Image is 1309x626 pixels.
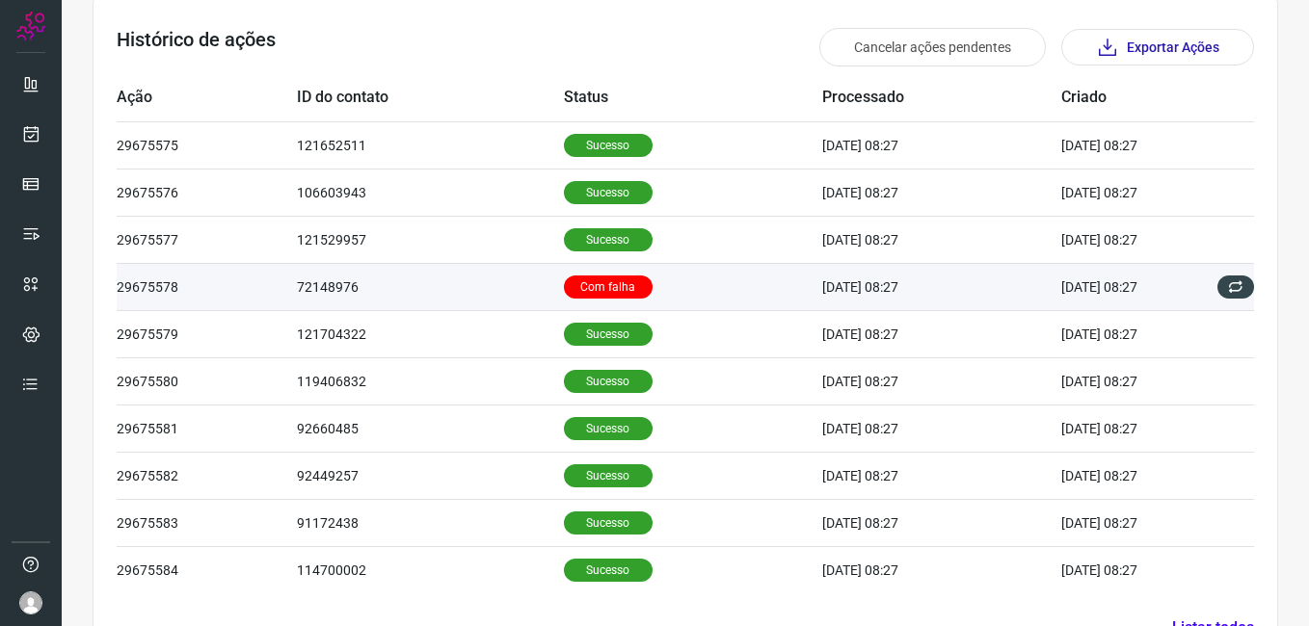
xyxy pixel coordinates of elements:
td: [DATE] 08:27 [822,121,1061,169]
td: 29675579 [117,310,297,357]
td: 92660485 [297,404,564,452]
td: 29675578 [117,263,297,310]
p: Sucesso [564,228,653,251]
p: Sucesso [564,417,653,440]
td: 29675584 [117,546,297,593]
td: [DATE] 08:27 [822,357,1061,404]
td: 119406832 [297,357,564,404]
td: [DATE] 08:27 [1061,546,1196,593]
p: Sucesso [564,181,653,204]
button: Exportar Ações [1061,29,1254,65]
p: Sucesso [564,464,653,487]
h3: Histórico de ações [117,28,276,66]
p: Com falha [564,275,653,299]
td: [DATE] 08:27 [822,263,1061,310]
p: Sucesso [564,134,653,157]
td: ID do contato [297,74,564,121]
button: Cancelar ações pendentes [819,28,1046,66]
td: [DATE] 08:27 [1061,121,1196,169]
td: 72148976 [297,263,564,310]
td: [DATE] 08:27 [1061,499,1196,546]
td: 92449257 [297,452,564,499]
td: [DATE] 08:27 [822,499,1061,546]
td: [DATE] 08:27 [1061,263,1196,310]
p: Sucesso [564,323,653,346]
td: 29675577 [117,216,297,263]
td: 121529957 [297,216,564,263]
td: [DATE] 08:27 [1061,357,1196,404]
td: [DATE] 08:27 [822,546,1061,593]
td: [DATE] 08:27 [1061,169,1196,216]
td: [DATE] 08:27 [822,404,1061,452]
td: [DATE] 08:27 [1061,452,1196,499]
td: [DATE] 08:27 [822,169,1061,216]
td: Processado [822,74,1061,121]
td: 29675582 [117,452,297,499]
p: Sucesso [564,559,653,582]
td: 91172438 [297,499,564,546]
td: 29675581 [117,404,297,452]
td: Criado [1061,74,1196,121]
td: Ação [117,74,297,121]
td: 29675583 [117,499,297,546]
td: 29675576 [117,169,297,216]
td: [DATE] 08:27 [1061,310,1196,357]
td: 121704322 [297,310,564,357]
td: 29675575 [117,121,297,169]
img: avatar-user-boy.jpg [19,591,42,614]
td: 29675580 [117,357,297,404]
td: 114700002 [297,546,564,593]
td: 121652511 [297,121,564,169]
td: [DATE] 08:27 [822,216,1061,263]
td: 106603943 [297,169,564,216]
td: Status [564,74,822,121]
td: [DATE] 08:27 [1061,404,1196,452]
p: Sucesso [564,511,653,535]
td: [DATE] 08:27 [822,452,1061,499]
img: Logo [16,12,45,40]
p: Sucesso [564,370,653,393]
td: [DATE] 08:27 [1061,216,1196,263]
td: [DATE] 08:27 [822,310,1061,357]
